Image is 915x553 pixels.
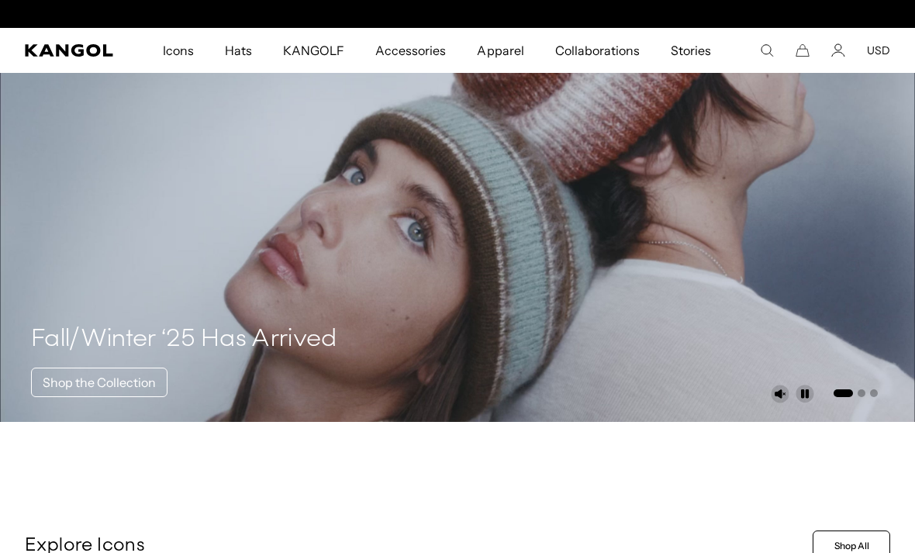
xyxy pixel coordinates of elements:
[209,28,268,73] a: Hats
[831,43,845,57] a: Account
[163,28,194,73] span: Icons
[31,324,337,355] h4: Fall/Winter ‘25 Has Arrived
[31,368,167,397] a: Shop the Collection
[796,43,810,57] button: Cart
[555,28,640,73] span: Collaborations
[858,389,865,397] button: Go to slide 2
[461,28,539,73] a: Apparel
[477,28,523,73] span: Apparel
[298,8,617,20] div: Announcement
[870,389,878,397] button: Go to slide 3
[268,28,360,73] a: KANGOLF
[834,389,853,397] button: Go to slide 1
[147,28,209,73] a: Icons
[298,8,617,20] div: 1 of 2
[832,386,878,399] ul: Select a slide to show
[283,28,344,73] span: KANGOLF
[540,28,655,73] a: Collaborations
[298,8,617,20] slideshow-component: Announcement bar
[655,28,727,73] a: Stories
[225,28,252,73] span: Hats
[796,385,814,403] button: Pause
[375,28,446,73] span: Accessories
[360,28,461,73] a: Accessories
[671,28,711,73] span: Stories
[771,385,789,403] button: Unmute
[867,43,890,57] button: USD
[760,43,774,57] summary: Search here
[25,44,114,57] a: Kangol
